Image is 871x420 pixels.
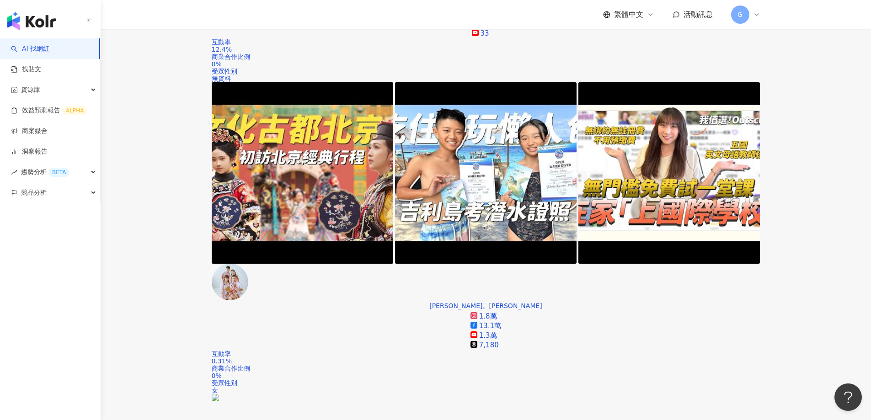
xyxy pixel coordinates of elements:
[212,357,760,365] div: 0.31%
[479,331,497,340] div: 1.3萬
[212,350,760,357] div: 互動率
[11,169,17,175] span: rise
[11,65,41,74] a: 找貼文
[212,82,393,264] img: post-image
[212,365,760,372] div: 商業合作比例
[212,60,760,68] div: 0%
[212,38,760,46] div: 互動率
[395,82,577,264] img: post-image
[212,9,760,82] a: 氵皮享1,36433互動率12.4%商業合作比例0%受眾性別無資料
[578,82,760,264] img: post-image
[11,127,48,136] a: 商案媒合
[11,106,87,115] a: 效益預測報告ALPHA
[479,340,499,350] div: 7,180
[834,383,862,411] iframe: Help Scout Beacon - Open
[212,372,760,379] div: 0%
[212,53,760,60] div: 商業合作比例
[614,10,643,20] span: 繁體中文
[11,44,49,53] a: searchAI 找網紅
[479,321,501,331] div: 13.1萬
[212,75,760,82] div: 無資料
[21,182,47,203] span: 競品分析
[684,10,713,19] span: 活動訊息
[212,68,760,75] div: 受眾性別
[212,379,760,387] div: 受眾性別
[48,168,69,177] div: BETA
[212,264,248,300] img: KOL Avatar
[479,312,497,321] div: 1.8萬
[212,46,760,53] div: 12.4%
[21,162,69,182] span: 趨勢分析
[7,12,56,30] img: logo
[11,147,48,156] a: 洞察報告
[21,80,40,100] span: 資源庫
[481,29,489,38] div: 33
[212,387,760,394] div: 女
[737,10,743,20] span: G
[212,302,760,394] a: [PERSON_NAME]。[PERSON_NAME]1.8萬13.1萬1.3萬7,180互動率0.31%商業合作比例0%受眾性別女
[212,294,248,302] a: KOL Avatar
[429,302,542,309] div: [PERSON_NAME]。[PERSON_NAME]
